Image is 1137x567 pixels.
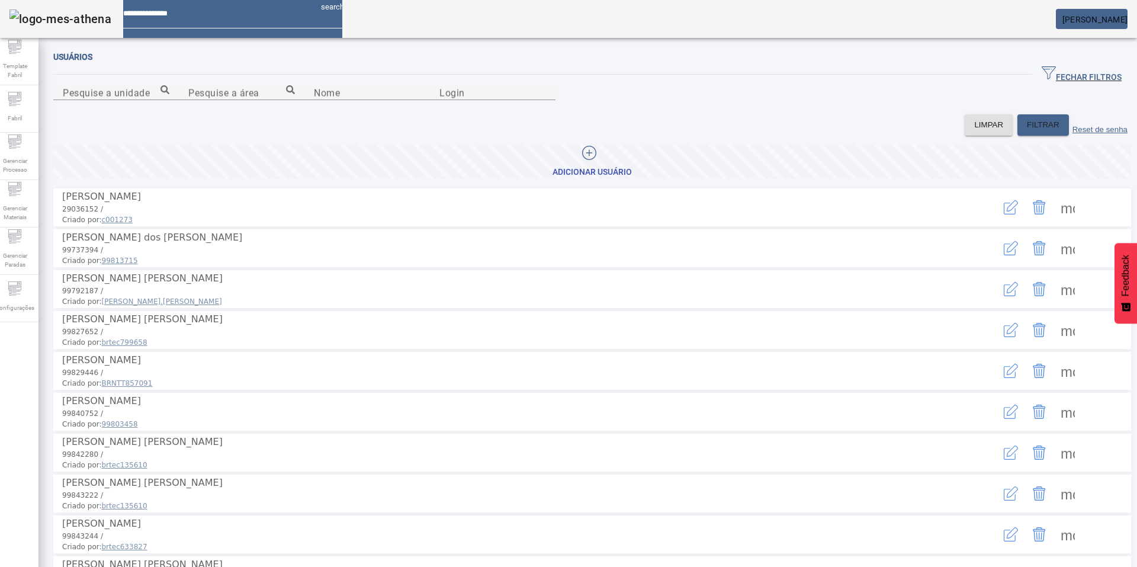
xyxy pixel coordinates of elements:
button: Adicionar Usuário [53,145,1131,179]
span: Criado por: [62,255,950,266]
span: [PERSON_NAME] [PERSON_NAME] [62,313,223,325]
span: 99842280 / [62,450,103,459]
span: LIMPAR [974,119,1003,131]
button: FILTRAR [1017,114,1069,136]
span: Criado por: [62,296,950,307]
label: Reset de senha [1072,125,1128,134]
span: [PERSON_NAME] [PERSON_NAME] [62,477,223,488]
img: logo-mes-athena [9,9,111,28]
mat-label: Login [439,87,465,98]
button: Delete [1025,520,1054,549]
span: Usuários [53,52,92,62]
button: Mais [1054,520,1082,549]
span: brtec135610 [102,461,147,469]
span: [PERSON_NAME] [PERSON_NAME] [62,436,223,447]
span: Fabril [4,110,25,126]
mat-label: Nome [314,87,340,98]
span: 99813715 [102,257,138,265]
span: 99840752 / [62,409,103,418]
span: 99827652 / [62,328,103,336]
input: Number [63,86,169,100]
span: 99803458 [102,420,138,428]
span: 99737394 / [62,246,103,254]
span: Criado por: [62,214,950,225]
button: Mais [1054,398,1082,426]
button: Mais [1054,193,1082,222]
span: Criado por: [62,337,950,348]
span: brtec135610 [102,502,147,510]
span: Feedback [1120,255,1131,296]
span: Criado por: [62,378,950,389]
span: 99792187 / [62,287,103,295]
button: Mais [1054,275,1082,303]
span: c001273 [102,216,133,224]
span: 29036152 / [62,205,103,213]
span: FILTRAR [1027,119,1059,131]
span: Criado por: [62,542,950,552]
div: Adicionar Usuário [553,166,632,178]
button: Delete [1025,316,1054,344]
span: brtec799658 [102,338,147,347]
button: Delete [1025,357,1054,385]
button: Delete [1025,234,1054,262]
span: Criado por: [62,501,950,511]
button: Feedback - Mostrar pesquisa [1114,243,1137,323]
button: Mais [1054,438,1082,467]
span: Criado por: [62,460,950,470]
span: [PERSON_NAME] [62,191,141,202]
mat-label: Pesquise a unidade [63,87,150,98]
span: [PERSON_NAME] [62,518,141,529]
span: [PERSON_NAME] [1062,15,1128,24]
span: 99843244 / [62,532,103,540]
button: Delete [1025,275,1054,303]
button: Delete [1025,398,1054,426]
button: Mais [1054,357,1082,385]
span: BRNTT857091 [102,379,153,387]
span: [PERSON_NAME] [PERSON_NAME] [62,273,223,284]
button: Reset de senha [1069,114,1131,136]
span: [PERSON_NAME] [62,395,141,406]
input: Number [188,86,295,100]
button: Delete [1025,438,1054,467]
button: Mais [1054,479,1082,508]
span: brtec633827 [102,543,147,551]
span: [PERSON_NAME] dos [PERSON_NAME] [62,232,242,243]
span: [PERSON_NAME] [62,354,141,366]
button: FECHAR FILTROS [1032,64,1131,85]
span: FECHAR FILTROS [1042,66,1122,84]
button: Mais [1054,316,1082,344]
mat-label: Pesquise a área [188,87,259,98]
span: 99843222 / [62,491,103,499]
button: Mais [1054,234,1082,262]
button: Delete [1025,193,1054,222]
span: [PERSON_NAME].[PERSON_NAME] [102,297,222,306]
span: 99829446 / [62,369,103,377]
span: Criado por: [62,419,950,430]
button: Delete [1025,479,1054,508]
button: LIMPAR [965,114,1013,136]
